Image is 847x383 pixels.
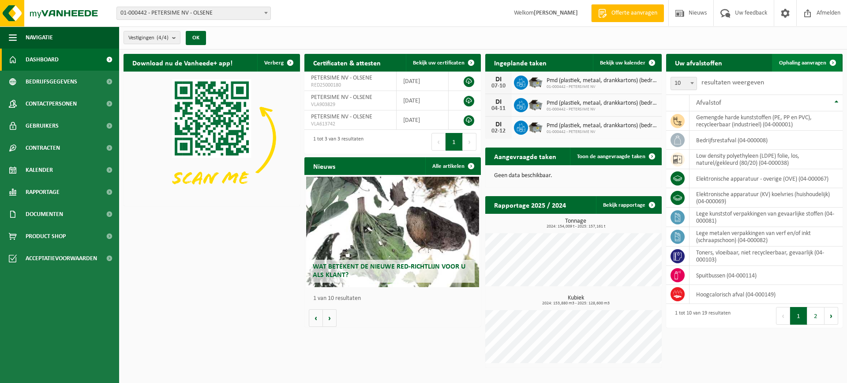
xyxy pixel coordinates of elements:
[577,154,645,159] span: Toon de aangevraagde taken
[690,169,843,188] td: elektronische apparatuur - overige (OVE) (04-000067)
[26,71,77,93] span: Bedrijfsgegevens
[406,54,480,72] a: Bekijk uw certificaten
[547,84,657,90] span: 01-000442 - PETERSIME NV
[397,91,449,110] td: [DATE]
[528,74,543,89] img: WB-5000-GAL-GY-01
[397,110,449,130] td: [DATE]
[446,133,463,151] button: 1
[807,307,825,325] button: 2
[690,208,843,227] td: lege kunststof verpakkingen van gevaarlijke stoffen (04-000081)
[490,295,662,306] h3: Kubiek
[485,148,565,165] h2: Aangevraagde taken
[696,99,721,106] span: Afvalstof
[309,132,364,152] div: 1 tot 3 van 3 resultaten
[772,54,842,72] a: Ophaling aanvragen
[124,54,241,71] h2: Download nu de Vanheede+ app!
[117,7,270,19] span: 01-000442 - PETERSIME NV - OLSENE
[116,7,271,20] span: 01-000442 - PETERSIME NV - OLSENE
[124,31,180,44] button: Vestigingen(4/4)
[157,35,169,41] count: (4/4)
[397,72,449,91] td: [DATE]
[26,181,60,203] span: Rapportage
[609,9,660,18] span: Offerte aanvragen
[311,114,372,120] span: PETERSIME NV - OLSENE
[264,60,284,66] span: Verberg
[490,76,507,83] div: DI
[463,133,476,151] button: Next
[528,97,543,112] img: WB-5000-GAL-GY-01
[128,31,169,45] span: Vestigingen
[547,100,657,107] span: Pmd (plastiek, metaal, drankkartons) (bedrijven)
[490,224,662,229] span: 2024: 154,009 t - 2025: 157,161 t
[547,129,657,135] span: 01-000442 - PETERSIME NV
[528,119,543,134] img: WB-5000-GAL-GY-01
[825,307,838,325] button: Next
[490,121,507,128] div: DI
[26,115,59,137] span: Gebruikers
[776,307,790,325] button: Previous
[690,188,843,208] td: elektronische apparatuur (KV) koelvries (huishoudelijk) (04-000069)
[26,159,53,181] span: Kalender
[490,301,662,306] span: 2024: 153,880 m3 - 2025: 128,600 m3
[413,60,465,66] span: Bekijk uw certificaten
[490,128,507,134] div: 02-12
[490,83,507,89] div: 07-10
[26,247,97,269] span: Acceptatievoorwaarden
[304,157,344,174] h2: Nieuws
[600,60,645,66] span: Bekijk uw kalender
[547,77,657,84] span: Pmd (plastiek, metaal, drankkartons) (bedrijven)
[666,54,731,71] h2: Uw afvalstoffen
[311,82,390,89] span: RED25000180
[690,285,843,304] td: hoogcalorisch afval (04-000149)
[591,4,664,22] a: Offerte aanvragen
[26,225,66,247] span: Product Shop
[431,133,446,151] button: Previous
[534,10,578,16] strong: [PERSON_NAME]
[313,296,476,302] p: 1 van 10 resultaten
[26,27,53,49] span: Navigatie
[547,122,657,129] span: Pmd (plastiek, metaal, drankkartons) (bedrijven)
[671,77,697,90] span: 10
[701,79,764,86] label: resultaten weergeven
[690,150,843,169] td: low density polyethyleen (LDPE) folie, los, naturel/gekleurd (80/20) (04-000038)
[257,54,299,72] button: Verberg
[313,263,465,279] span: Wat betekent de nieuwe RED-richtlijn voor u als klant?
[311,101,390,108] span: VLA903829
[26,203,63,225] span: Documenten
[690,111,843,131] td: gemengde harde kunststoffen (PE, PP en PVC), recycleerbaar (industrieel) (04-000001)
[596,196,661,214] a: Bekijk rapportage
[306,177,479,287] a: Wat betekent de nieuwe RED-richtlijn voor u als klant?
[671,306,731,326] div: 1 tot 10 van 19 resultaten
[490,99,507,106] div: DI
[790,307,807,325] button: 1
[309,309,323,327] button: Vorige
[26,49,59,71] span: Dashboard
[26,93,77,115] span: Contactpersonen
[490,106,507,112] div: 04-11
[485,54,555,71] h2: Ingeplande taken
[690,227,843,246] td: lege metalen verpakkingen van verf en/of inkt (schraapschoon) (04-000082)
[690,246,843,266] td: toners, vloeibaar, niet recycleerbaar, gevaarlijk (04-000103)
[690,266,843,285] td: spuitbussen (04-000114)
[311,75,372,81] span: PETERSIME NV - OLSENE
[570,148,661,165] a: Toon de aangevraagde taken
[425,157,480,175] a: Alle artikelen
[124,72,300,204] img: Download de VHEPlus App
[311,121,390,128] span: VLA613742
[779,60,826,66] span: Ophaling aanvragen
[490,218,662,229] h3: Tonnage
[593,54,661,72] a: Bekijk uw kalender
[311,94,372,101] span: PETERSIME NV - OLSENE
[186,31,206,45] button: OK
[323,309,337,327] button: Volgende
[26,137,60,159] span: Contracten
[690,131,843,150] td: bedrijfsrestafval (04-000008)
[304,54,390,71] h2: Certificaten & attesten
[494,173,653,179] p: Geen data beschikbaar.
[485,196,575,213] h2: Rapportage 2025 / 2024
[547,107,657,112] span: 01-000442 - PETERSIME NV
